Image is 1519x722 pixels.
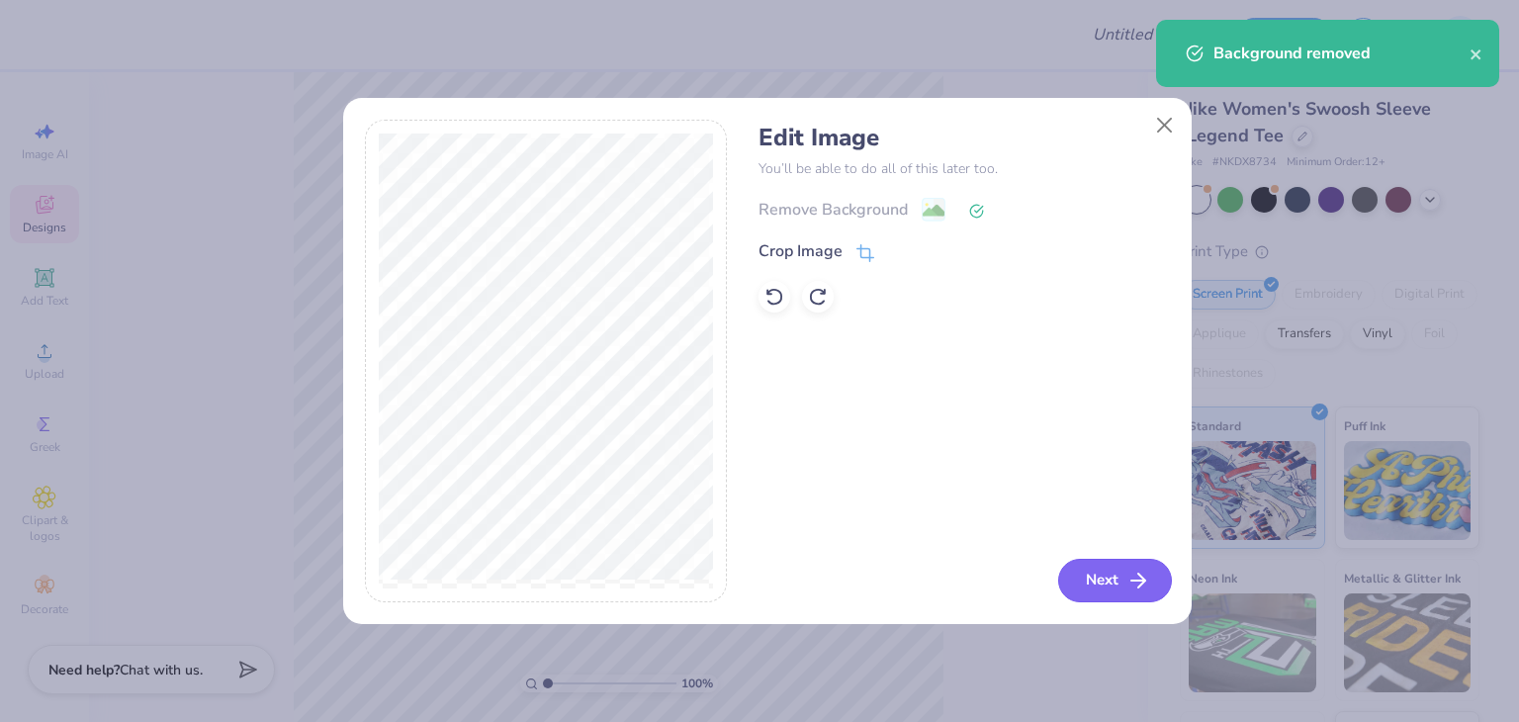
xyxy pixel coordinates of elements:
button: close [1470,42,1483,65]
div: Crop Image [759,239,843,263]
button: Next [1058,559,1172,602]
button: Close [1145,106,1183,143]
div: Background removed [1213,42,1470,65]
p: You’ll be able to do all of this later too. [759,158,1169,179]
h4: Edit Image [759,124,1169,152]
